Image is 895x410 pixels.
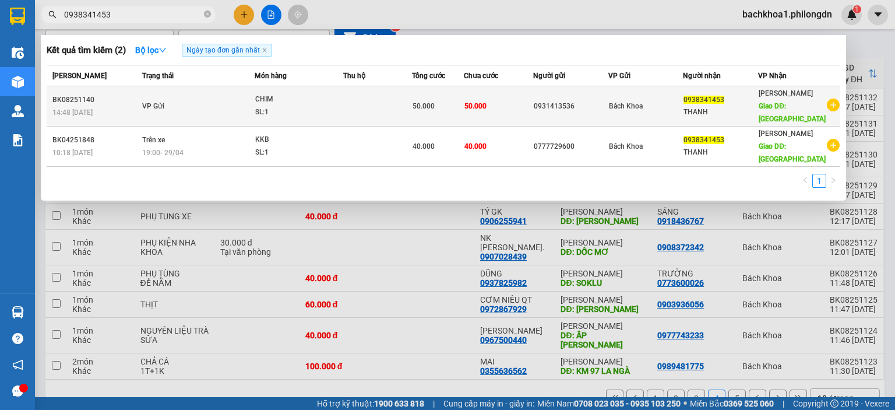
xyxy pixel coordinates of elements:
[826,174,840,188] li: Next Page
[255,106,343,119] div: SL: 1
[683,146,757,159] div: THANH
[759,142,826,163] span: Giao DĐ: [GEOGRAPHIC_DATA]
[182,44,272,57] span: Ngày tạo đơn gần nhất
[609,142,643,150] span: Bách Khoa
[464,72,498,80] span: Chưa cước
[758,72,787,80] span: VP Nhận
[827,139,840,152] span: plus-circle
[135,45,167,55] strong: Bộ lọc
[12,47,24,59] img: warehouse-icon
[827,99,840,111] span: plus-circle
[343,72,365,80] span: Thu hộ
[142,72,174,80] span: Trạng thái
[464,142,487,150] span: 40.000
[412,72,445,80] span: Tổng cước
[759,89,813,97] span: [PERSON_NAME]
[683,72,721,80] span: Người nhận
[158,46,167,54] span: down
[52,149,93,157] span: 10:18 [DATE]
[204,10,211,17] span: close-circle
[255,93,343,106] div: CHIM
[12,134,24,146] img: solution-icon
[12,306,24,318] img: warehouse-icon
[759,129,813,138] span: [PERSON_NAME]
[413,142,435,150] span: 40.000
[255,134,343,146] div: KKB
[126,41,176,59] button: Bộ lọcdown
[12,386,23,397] span: message
[534,100,608,113] div: 0931413536
[52,94,139,106] div: BK08251140
[255,146,343,159] div: SL: 1
[142,149,184,157] span: 19:00 - 29/04
[413,102,435,110] span: 50.000
[533,72,565,80] span: Người gửi
[64,8,202,21] input: Tìm tên, số ĐT hoặc mã đơn
[12,359,23,370] span: notification
[142,102,164,110] span: VP Gửi
[683,106,757,118] div: THANH
[12,105,24,117] img: warehouse-icon
[802,177,809,184] span: left
[830,177,837,184] span: right
[12,76,24,88] img: warehouse-icon
[255,72,287,80] span: Món hàng
[759,102,826,123] span: Giao DĐ: [GEOGRAPHIC_DATA]
[204,9,211,20] span: close-circle
[464,102,487,110] span: 50.000
[142,136,165,144] span: Trên xe
[47,44,126,57] h3: Kết quả tìm kiếm ( 2 )
[608,72,630,80] span: VP Gửi
[798,174,812,188] button: left
[52,108,93,117] span: 14:48 [DATE]
[683,136,724,144] span: 0938341453
[609,102,643,110] span: Bách Khoa
[52,72,107,80] span: [PERSON_NAME]
[12,333,23,344] span: question-circle
[798,174,812,188] li: Previous Page
[534,141,608,153] div: 0777729600
[826,174,840,188] button: right
[262,47,267,53] span: close
[683,96,724,104] span: 0938341453
[52,134,139,146] div: BK04251848
[813,174,826,187] a: 1
[812,174,826,188] li: 1
[10,8,25,25] img: logo-vxr
[48,10,57,19] span: search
